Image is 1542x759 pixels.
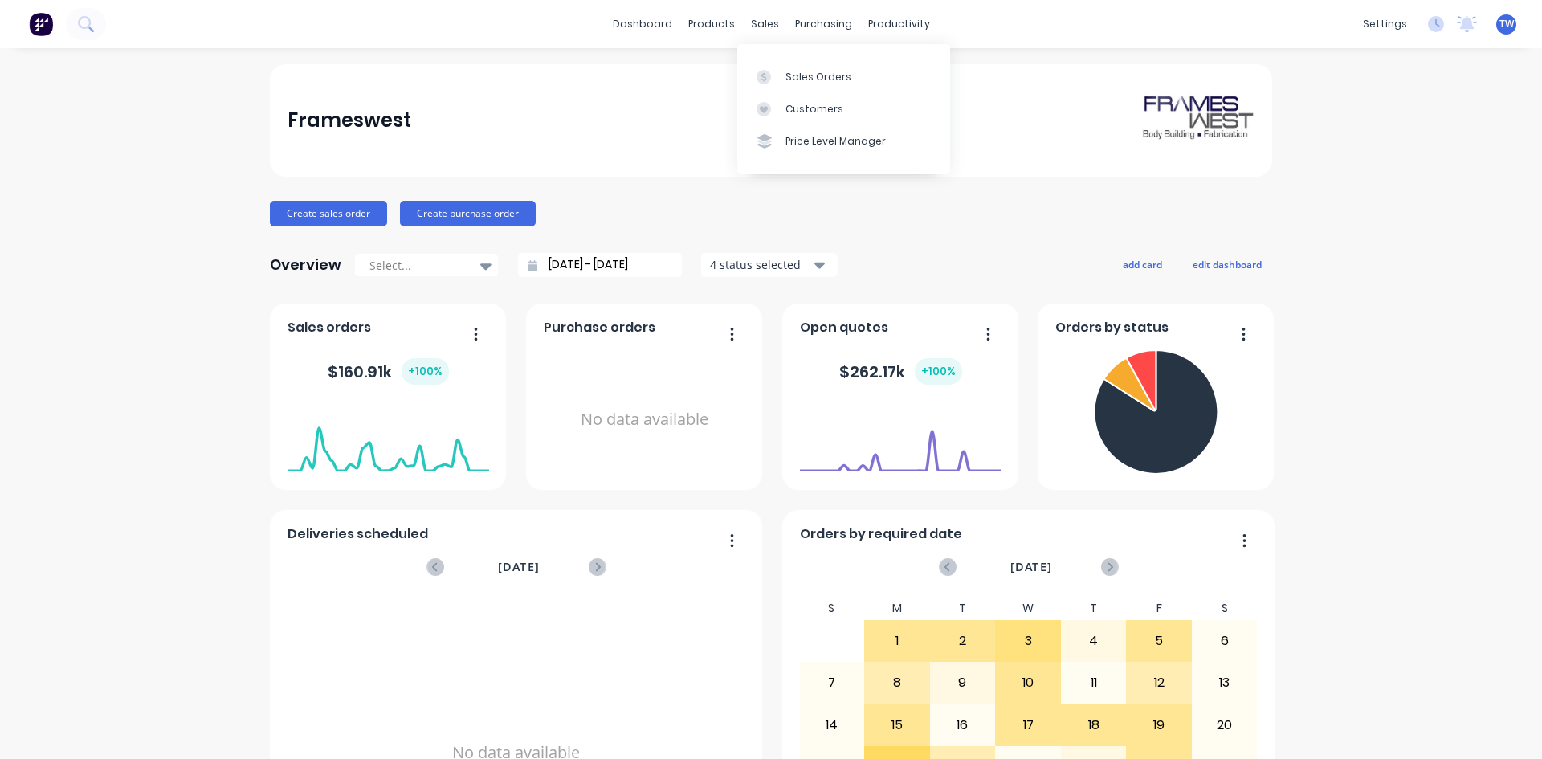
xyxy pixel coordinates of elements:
[701,253,838,277] button: 4 status selected
[1062,621,1126,661] div: 4
[996,663,1060,703] div: 10
[800,318,888,337] span: Open quotes
[930,597,996,620] div: T
[737,60,950,92] a: Sales Orders
[864,597,930,620] div: M
[787,12,860,36] div: purchasing
[800,524,962,544] span: Orders by required date
[1193,621,1257,661] div: 6
[680,12,743,36] div: products
[288,318,371,337] span: Sales orders
[995,597,1061,620] div: W
[860,12,938,36] div: productivity
[1062,705,1126,745] div: 18
[1055,318,1169,337] span: Orders by status
[1126,597,1192,620] div: F
[544,318,655,337] span: Purchase orders
[1127,705,1191,745] div: 19
[1193,705,1257,745] div: 20
[931,705,995,745] div: 16
[270,249,341,281] div: Overview
[1061,597,1127,620] div: T
[785,102,843,116] div: Customers
[785,70,851,84] div: Sales Orders
[1192,597,1258,620] div: S
[865,663,929,703] div: 8
[1355,12,1415,36] div: settings
[402,358,449,385] div: + 100 %
[1182,254,1272,275] button: edit dashboard
[29,12,53,36] img: Factory
[996,705,1060,745] div: 17
[931,621,995,661] div: 2
[544,344,745,496] div: No data available
[400,201,536,226] button: Create purchase order
[498,558,540,576] span: [DATE]
[1062,663,1126,703] div: 11
[270,201,387,226] button: Create sales order
[1142,92,1254,149] img: Frameswest
[785,134,886,149] div: Price Level Manager
[865,621,929,661] div: 1
[800,663,864,703] div: 7
[328,358,449,385] div: $ 160.91k
[996,621,1060,661] div: 3
[1112,254,1173,275] button: add card
[743,12,787,36] div: sales
[605,12,680,36] a: dashboard
[1499,17,1514,31] span: TW
[737,125,950,157] a: Price Level Manager
[931,663,995,703] div: 9
[737,93,950,125] a: Customers
[800,705,864,745] div: 14
[1010,558,1052,576] span: [DATE]
[1127,663,1191,703] div: 12
[288,104,411,137] div: Frameswest
[839,358,962,385] div: $ 262.17k
[915,358,962,385] div: + 100 %
[799,597,865,620] div: S
[865,705,929,745] div: 15
[1127,621,1191,661] div: 5
[1193,663,1257,703] div: 13
[710,256,811,273] div: 4 status selected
